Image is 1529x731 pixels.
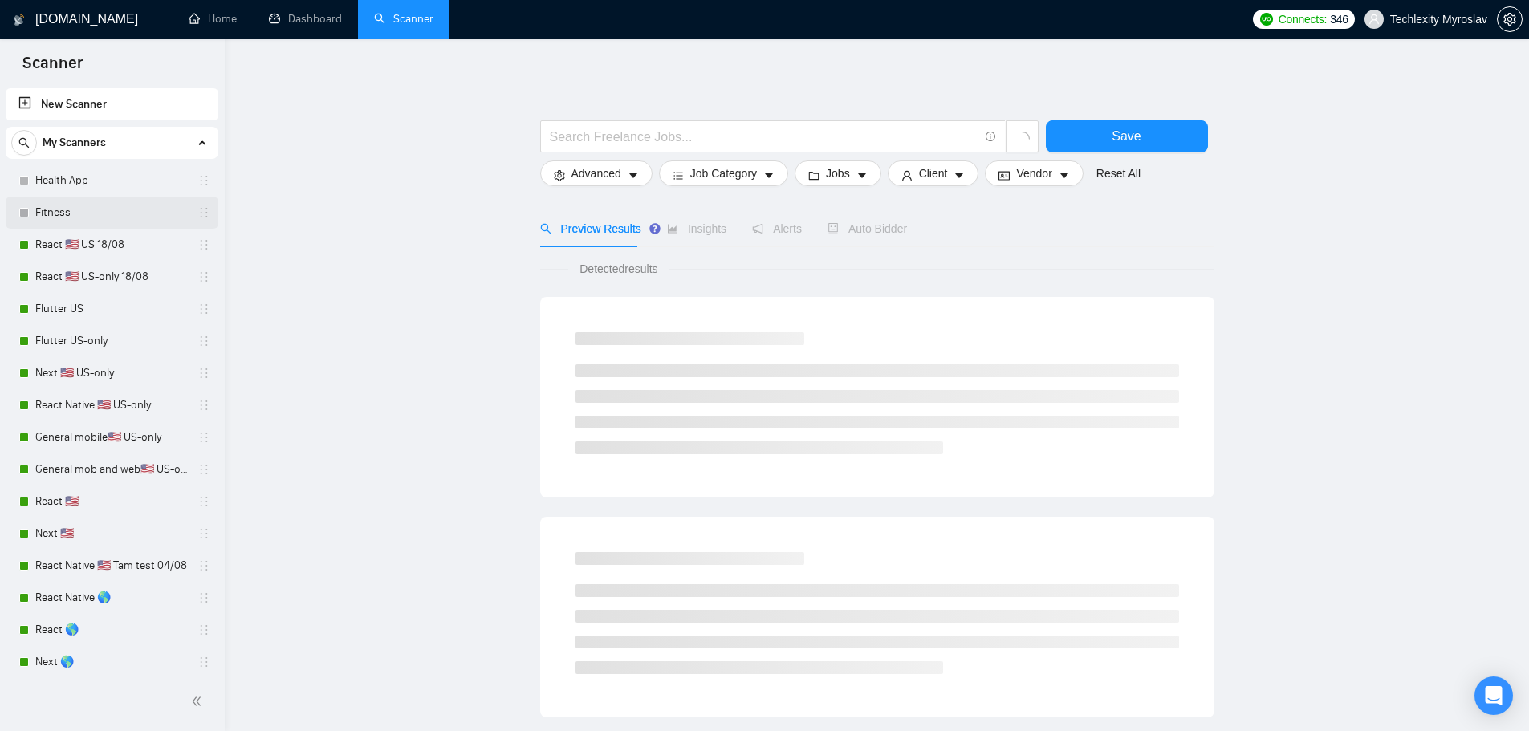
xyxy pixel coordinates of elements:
span: holder [197,431,210,444]
span: holder [197,303,210,315]
span: Scanner [10,51,96,85]
span: holder [197,270,210,283]
span: search [540,223,551,234]
span: My Scanners [43,127,106,159]
span: holder [197,527,210,540]
div: Tooltip anchor [648,221,662,236]
a: React 🇺🇸 [35,485,188,518]
a: React 🌎 [35,614,188,646]
a: homeHome [189,12,237,26]
span: robot [828,223,839,234]
span: Auto Bidder [828,222,907,235]
span: bars [673,169,684,181]
button: setting [1497,6,1523,32]
a: React Native 🇺🇸 US-only [35,389,188,421]
span: Vendor [1016,164,1051,182]
img: upwork-logo.png [1260,13,1273,26]
button: folderJobscaret-down [795,160,881,186]
button: Save [1046,120,1208,152]
span: holder [197,656,210,668]
span: user [901,169,913,181]
a: React 🇺🇸 US 18/08 [35,229,188,261]
a: Next 🇺🇸 [35,518,188,550]
a: React Native 🌎 [35,582,188,614]
a: General mobile🇺🇸 US-only [35,421,188,453]
span: Client [919,164,948,182]
a: New Scanner [18,88,205,120]
span: holder [197,174,210,187]
span: search [12,137,36,148]
li: New Scanner [6,88,218,120]
span: Jobs [826,164,850,182]
span: Preview Results [540,222,641,235]
a: Health App [35,164,188,197]
span: area-chart [667,223,678,234]
span: loading [1015,132,1030,146]
button: settingAdvancedcaret-down [540,160,653,186]
span: holder [197,559,210,572]
span: holder [197,367,210,380]
a: Reset All [1096,164,1141,182]
button: search [11,130,37,156]
span: idcard [998,169,1010,181]
span: notification [752,223,763,234]
img: logo [14,7,25,33]
a: Flutter US [35,293,188,325]
span: holder [197,238,210,251]
span: caret-down [856,169,868,181]
button: userClientcaret-down [888,160,979,186]
span: caret-down [954,169,965,181]
span: caret-down [763,169,775,181]
span: Detected results [568,260,669,278]
span: caret-down [628,169,639,181]
span: Insights [667,222,726,235]
a: setting [1497,13,1523,26]
span: holder [197,463,210,476]
input: Search Freelance Jobs... [550,127,978,147]
span: holder [197,399,210,412]
span: double-left [191,693,207,709]
span: holder [197,591,210,604]
a: Next 🌎 [35,646,188,678]
a: Flutter US-only [35,325,188,357]
span: user [1368,14,1380,25]
a: Fitness [35,197,188,229]
span: holder [197,206,210,219]
a: dashboardDashboard [269,12,342,26]
span: Connects: [1279,10,1327,28]
a: Next 🇺🇸 US-only [35,357,188,389]
a: searchScanner [374,12,433,26]
span: holder [197,495,210,508]
span: 346 [1330,10,1348,28]
span: holder [197,623,210,636]
a: General mob and web🇺🇸 US-only - to be done [35,453,188,485]
div: Open Intercom Messenger [1474,676,1513,715]
span: setting [554,169,565,181]
span: folder [808,169,819,181]
span: Alerts [752,222,802,235]
button: barsJob Categorycaret-down [659,160,788,186]
span: Advanced [571,164,621,182]
span: Save [1112,126,1141,146]
span: Job Category [690,164,757,182]
a: React Native 🇺🇸 Tam test 04/08 [35,550,188,582]
span: info-circle [986,132,996,142]
span: holder [197,335,210,347]
a: React 🇺🇸 US-only 18/08 [35,261,188,293]
span: setting [1498,13,1522,26]
span: caret-down [1059,169,1070,181]
button: idcardVendorcaret-down [985,160,1083,186]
